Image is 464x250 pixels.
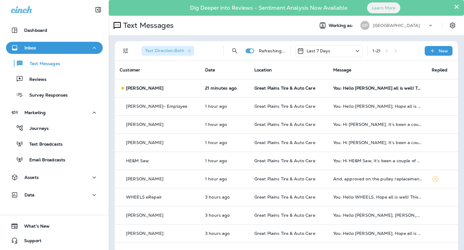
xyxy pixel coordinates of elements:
[18,238,41,245] span: Support
[6,235,103,247] button: Support
[23,157,65,163] p: Email Broadcasts
[6,24,103,36] button: Dashboard
[23,142,63,147] p: Text Broadcasts
[6,153,103,166] button: Email Broadcasts
[254,67,272,73] span: Location
[126,104,187,109] p: [PERSON_NAME]- Employee
[205,213,245,218] p: Oct 2, 2025 08:12 AM
[145,48,184,53] span: Text Direction : Both
[333,122,422,127] div: You: Hi Thomas, It’s been a couple of months since we serviced your 2025 Flatbed Trailer at Great...
[205,195,245,199] p: Oct 2, 2025 08:30 AM
[333,86,422,90] div: You: Hello Taylor, Hope all is well! This is Justin from Great Plains Tire & Auto Care. I wanted ...
[205,67,215,73] span: Date
[432,67,447,73] span: Replied
[333,158,422,163] div: You: Hi HE&M Saw, It’s been a couple of months since we serviced your 2014 Box Trailer at Great P...
[205,140,245,145] p: Oct 2, 2025 10:21 AM
[254,122,315,127] span: Great Plains Tire & Auto Care
[333,140,422,145] div: You: Hi Doug, It’s been a couple of months since we serviced your 2016 Ram 3500 at Great Plains T...
[259,48,285,53] p: Refreshing...
[24,192,35,197] p: Data
[229,45,241,57] button: Search Messages
[205,176,245,181] p: Oct 2, 2025 10:13 AM
[254,104,315,109] span: Great Plains Tire & Auto Care
[120,67,140,73] span: Customer
[126,140,163,145] p: [PERSON_NAME]
[126,122,163,127] p: [PERSON_NAME]
[333,67,352,73] span: Message
[6,220,103,232] button: What's New
[307,48,330,53] p: Last 7 Days
[24,126,49,132] p: Journeys
[24,45,36,50] p: Inbox
[24,175,39,180] p: Assets
[120,45,132,57] button: Filters
[333,231,422,236] div: You: Hello Jim, Hope all is well! This is Justin from Great Plains Tire & Auto Care. I wanted to ...
[6,137,103,150] button: Text Broadcasts
[254,85,315,91] span: Great Plains Tire & Auto Care
[333,195,422,199] div: You: Hello WHEELS, Hope all is well! This is Justin at Great Plains Tire & Auto Care, I wanted to...
[205,158,245,163] p: Oct 2, 2025 10:21 AM
[254,140,315,145] span: Great Plains Tire & Auto Care
[333,176,422,181] div: And, approved on the pulley replacement. Great price. I appreciate it.
[360,21,369,30] div: GP
[205,122,245,127] p: Oct 2, 2025 10:21 AM
[6,73,103,85] button: Reviews
[24,110,46,115] p: Marketing
[90,4,107,16] button: Collapse Sidebar
[454,2,459,12] button: Close
[254,158,315,163] span: Great Plains Tire & Auto Care
[23,93,68,98] p: Survey Responses
[254,231,315,236] span: Great Plains Tire & Auto Care
[254,212,315,218] span: Great Plains Tire & Auto Care
[18,224,50,231] span: What's New
[126,213,163,218] p: [PERSON_NAME]
[254,194,315,200] span: Great Plains Tire & Auto Care
[121,21,174,30] p: Text Messages
[6,171,103,183] button: Assets
[172,7,365,9] p: Dig Deeper into Reviews - Sentiment Analysis Now Available
[6,42,103,54] button: Inbox
[126,195,162,199] p: WHEELS eRepair
[6,122,103,134] button: Journeys
[141,46,194,56] div: Text Direction:Both
[205,231,245,236] p: Oct 2, 2025 08:05 AM
[205,86,245,90] p: Oct 2, 2025 11:30 AM
[6,107,103,119] button: Marketing
[24,28,47,33] p: Dashboard
[205,104,245,109] p: Oct 2, 2025 10:30 AM
[6,57,103,70] button: Text Messages
[447,20,458,31] button: Settings
[254,176,315,182] span: Great Plains Tire & Auto Care
[126,158,149,163] p: HE&M Saw
[126,176,163,181] p: [PERSON_NAME]
[367,2,400,13] button: Learn More
[372,48,381,53] div: 1 - 21
[126,86,163,90] p: [PERSON_NAME]
[23,77,47,83] p: Reviews
[24,61,60,67] p: Text Messages
[333,104,422,109] div: You: Hello TJ, Hope all is well! This is Justin from Great Plains Tire & Auto Care. I wanted to r...
[329,23,354,28] span: Working as:
[333,213,422,218] div: You: Hello Greg, Hope all is well! This is Justin at Great Plains Tire & Auto Care, I wanted to r...
[126,231,163,236] p: [PERSON_NAME]
[439,48,448,53] p: New
[6,88,103,101] button: Survey Responses
[6,189,103,201] button: Data
[373,23,420,28] p: [GEOGRAPHIC_DATA]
